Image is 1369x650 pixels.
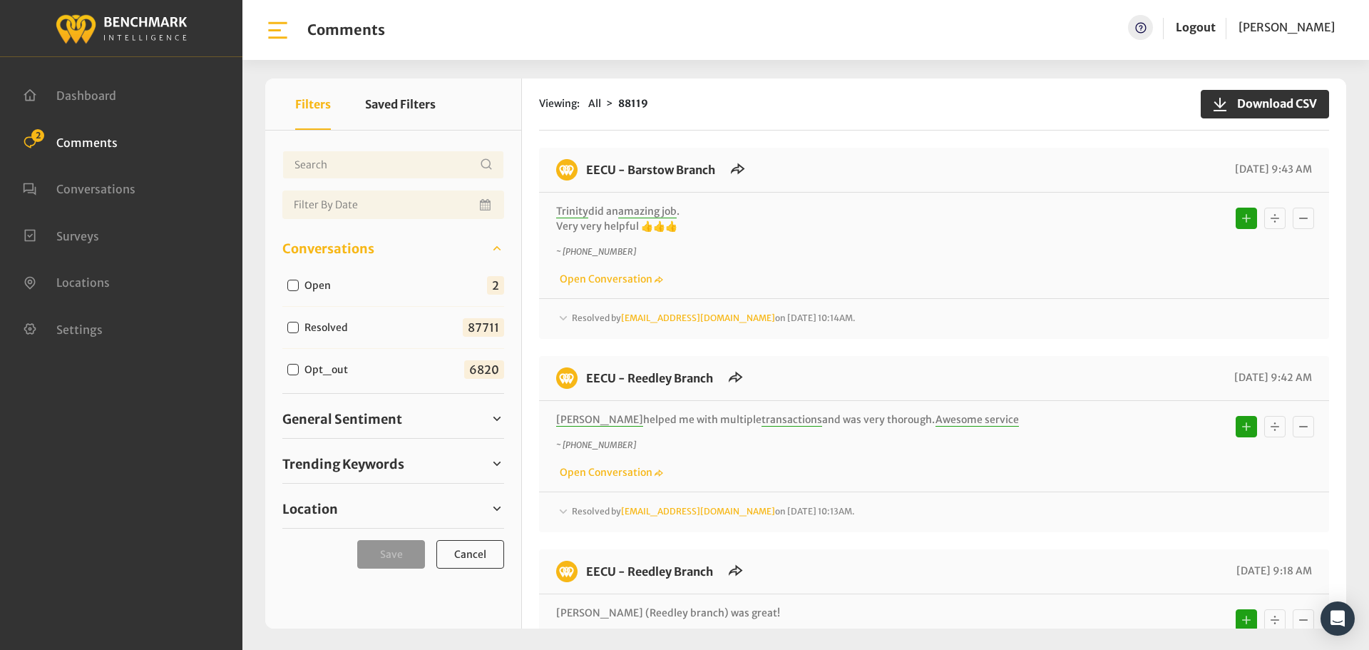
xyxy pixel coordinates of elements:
[556,246,636,257] i: ~ [PHONE_NUMBER]
[56,182,135,196] span: Conversations
[23,321,103,335] a: Settings
[31,129,44,142] span: 2
[556,504,1312,521] div: Resolved by[EMAIL_ADDRESS][DOMAIN_NAME]on [DATE] 10:13AM.
[556,159,578,181] img: benchmark
[282,151,504,179] input: Username
[299,362,359,377] label: Opt_out
[618,205,677,218] span: amazing job
[56,322,103,336] span: Settings
[556,367,578,389] img: benchmark
[287,280,299,291] input: Open
[23,87,116,101] a: Dashboard
[586,564,713,579] a: EECU - Reedley Branch
[282,455,404,474] span: Trending Keywords
[539,96,580,111] span: Viewing:
[588,97,601,110] span: All
[556,273,663,285] a: Open Conversation
[556,204,1123,234] p: did an . Very very helpful 👍👍👍
[621,506,775,517] a: [EMAIL_ADDRESS][DOMAIN_NAME]
[1232,606,1318,634] div: Basic example
[487,276,504,295] span: 2
[1321,601,1355,636] div: Open Intercom Messenger
[1239,15,1335,40] a: [PERSON_NAME]
[762,413,822,427] span: transactions
[578,561,722,582] h6: EECU - Reedley Branch
[56,275,110,290] span: Locations
[282,453,504,474] a: Trending Keywords
[621,313,775,323] a: [EMAIL_ADDRESS][DOMAIN_NAME]
[477,191,496,219] button: Open Calendar
[586,163,715,177] a: EECU - Barstow Branch
[295,78,331,130] button: Filters
[1229,95,1317,112] span: Download CSV
[265,18,290,43] img: bar
[556,466,663,479] a: Open Conversation
[556,561,578,582] img: benchmark
[282,498,504,519] a: Location
[56,135,118,149] span: Comments
[23,228,99,242] a: Surveys
[1232,412,1318,441] div: Basic example
[618,97,648,110] strong: 88119
[578,367,722,389] h6: EECU - Reedley Branch
[23,134,118,148] a: Comments 2
[287,322,299,333] input: Resolved
[299,278,342,293] label: Open
[578,159,724,181] h6: EECU - Barstow Branch
[1176,20,1216,34] a: Logout
[1239,20,1335,34] span: [PERSON_NAME]
[556,606,1123,621] p: [PERSON_NAME] (Reedley branch) was great!
[287,364,299,375] input: Opt_out
[55,11,188,46] img: benchmark
[307,21,385,39] h1: Comments
[1231,371,1312,384] span: [DATE] 9:42 AM
[1201,90,1329,118] button: Download CSV
[1176,15,1216,40] a: Logout
[282,238,504,259] a: Conversations
[556,413,643,427] span: [PERSON_NAME]
[56,88,116,103] span: Dashboard
[23,274,110,288] a: Locations
[282,410,402,429] span: General Sentiment
[463,318,504,337] span: 87711
[1231,163,1312,176] span: [DATE] 9:43 AM
[556,310,1312,327] div: Resolved by[EMAIL_ADDRESS][DOMAIN_NAME]on [DATE] 10:14AM.
[935,413,1019,427] span: Awesome service
[1233,564,1312,577] span: [DATE] 9:18 AM
[586,371,713,385] a: EECU - Reedley Branch
[556,412,1123,427] p: helped me with multiple and was very thorough.
[23,181,135,195] a: Conversations
[282,499,338,519] span: Location
[556,205,588,218] span: Trinity
[572,313,856,323] span: Resolved by on [DATE] 10:14AM.
[436,540,504,569] button: Cancel
[1232,204,1318,233] div: Basic example
[299,320,359,335] label: Resolved
[282,239,374,258] span: Conversations
[464,360,504,379] span: 6820
[365,78,436,130] button: Saved Filters
[282,191,504,219] input: Date range input field
[56,228,99,243] span: Surveys
[556,440,636,450] i: ~ [PHONE_NUMBER]
[572,506,855,517] span: Resolved by on [DATE] 10:13AM.
[282,408,504,430] a: General Sentiment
